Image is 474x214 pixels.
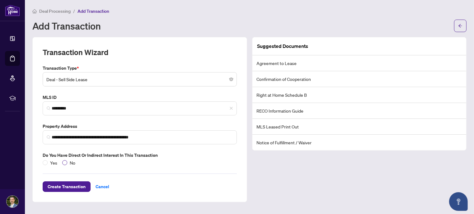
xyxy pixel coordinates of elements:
span: Deal Processing [39,8,71,14]
span: Deal - Sell Side Lease [46,73,233,85]
label: Property Address [43,123,237,130]
span: arrow-left [458,24,462,28]
h2: Transaction Wizard [43,47,108,57]
label: MLS ID [43,94,237,101]
img: search_icon [47,135,50,139]
li: Right at Home Schedule B [252,87,467,103]
span: No [67,159,78,166]
li: Confirmation of Cooperation [252,71,467,87]
span: Cancel [96,182,109,192]
label: Do you have direct or indirect interest in this transaction [43,152,237,159]
h1: Add Transaction [32,21,101,31]
li: Agreement to Lease [252,55,467,71]
label: Transaction Type [43,65,237,72]
li: Notice of Fulfillment / Waiver [252,135,467,150]
span: Create Transaction [48,182,86,192]
button: Cancel [91,181,114,192]
img: logo [5,5,20,16]
span: close-circle [229,77,233,81]
span: Add Transaction [77,8,109,14]
button: Open asap [449,192,468,211]
span: Yes [48,159,60,166]
li: MLS Leased Print Out [252,119,467,135]
img: search_icon [47,106,50,110]
li: RECO Information Guide [252,103,467,119]
button: Create Transaction [43,181,91,192]
span: close [229,106,233,110]
img: Profile Icon [7,196,18,207]
article: Suggested Documents [257,42,308,50]
li: / [73,7,75,15]
span: home [32,9,37,13]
